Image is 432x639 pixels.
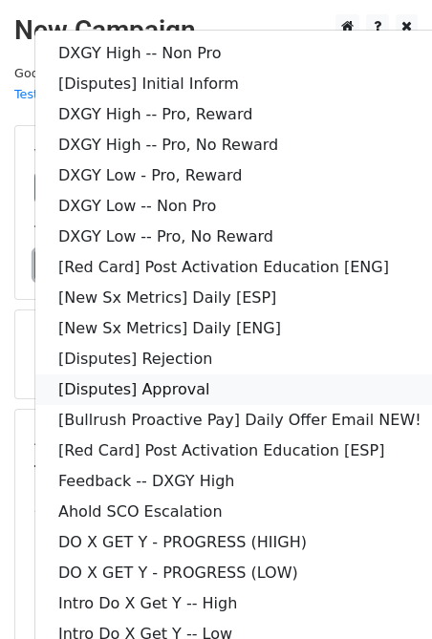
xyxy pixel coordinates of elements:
[14,66,261,102] small: Google Sheet:
[14,14,418,47] h2: New Campaign
[336,547,432,639] iframe: Chat Widget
